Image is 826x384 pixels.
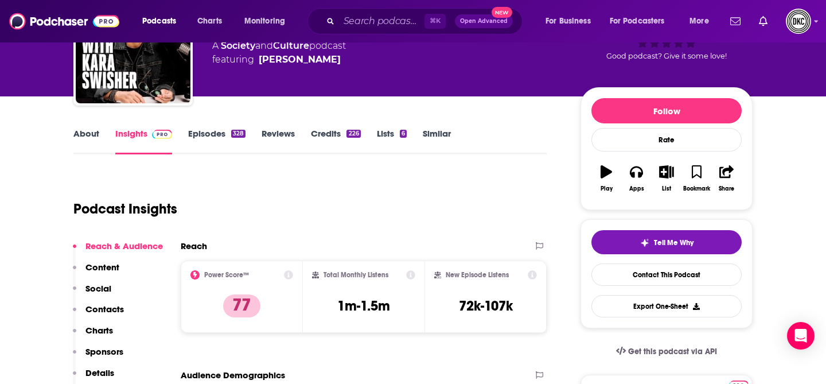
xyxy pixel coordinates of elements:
[337,297,390,315] h3: 1m-1.5m
[181,241,207,251] h2: Reach
[591,158,621,199] button: Play
[85,304,124,315] p: Contacts
[786,9,811,34] span: Logged in as DKCMediatech
[601,185,613,192] div: Play
[85,367,114,378] p: Details
[712,158,742,199] button: Share
[255,40,273,51] span: and
[212,39,346,67] div: A podcast
[492,7,512,18] span: New
[339,12,424,30] input: Search podcasts, credits, & more...
[546,13,591,29] span: For Business
[259,53,341,67] a: Kara Swisher
[134,12,191,30] button: open menu
[621,158,651,199] button: Apps
[221,40,255,51] a: Society
[73,262,119,283] button: Content
[73,304,124,325] button: Contacts
[652,158,681,199] button: List
[324,271,388,279] h2: Total Monthly Listens
[231,130,246,138] div: 328
[85,346,123,357] p: Sponsors
[85,241,163,251] p: Reach & Audience
[273,40,309,51] a: Culture
[188,128,246,154] a: Episodes328
[591,263,742,286] a: Contact This Podcast
[85,325,113,336] p: Charts
[446,271,509,279] h2: New Episode Listens
[787,322,815,350] div: Open Intercom Messenger
[662,185,671,192] div: List
[786,9,811,34] button: Show profile menu
[460,18,508,24] span: Open Advanced
[204,271,249,279] h2: Power Score™
[591,128,742,152] div: Rate
[591,98,742,123] button: Follow
[423,128,451,154] a: Similar
[244,13,285,29] span: Monitoring
[73,128,99,154] a: About
[262,128,295,154] a: Reviews
[73,241,163,262] button: Reach & Audience
[73,283,111,304] button: Social
[346,130,360,138] div: 226
[85,283,111,294] p: Social
[318,8,533,34] div: Search podcasts, credits, & more...
[190,12,229,30] a: Charts
[654,238,693,247] span: Tell Me Why
[73,346,123,367] button: Sponsors
[236,12,300,30] button: open menu
[591,295,742,317] button: Export One-Sheet
[606,52,727,60] span: Good podcast? Give it some love!
[602,12,681,30] button: open menu
[152,130,172,139] img: Podchaser Pro
[212,53,346,67] span: featuring
[311,128,360,154] a: Credits226
[73,325,113,346] button: Charts
[377,128,407,154] a: Lists6
[719,185,734,192] div: Share
[223,294,260,317] p: 77
[683,185,710,192] div: Bookmark
[681,12,723,30] button: open menu
[197,13,222,29] span: Charts
[610,13,665,29] span: For Podcasters
[754,11,772,31] a: Show notifications dropdown
[640,238,649,247] img: tell me why sparkle
[181,370,285,381] h2: Audience Demographics
[9,10,119,32] img: Podchaser - Follow, Share and Rate Podcasts
[73,200,177,218] h1: Podcast Insights
[459,297,513,315] h3: 72k-107k
[455,14,513,28] button: Open AdvancedNew
[607,338,726,366] a: Get this podcast via API
[400,130,407,138] div: 6
[628,347,717,356] span: Get this podcast via API
[142,13,176,29] span: Podcasts
[681,158,711,199] button: Bookmark
[786,9,811,34] img: User Profile
[591,230,742,254] button: tell me why sparkleTell Me Why
[424,14,446,29] span: ⌘ K
[726,11,745,31] a: Show notifications dropdown
[629,185,644,192] div: Apps
[689,13,709,29] span: More
[537,12,605,30] button: open menu
[115,128,172,154] a: InsightsPodchaser Pro
[85,262,119,273] p: Content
